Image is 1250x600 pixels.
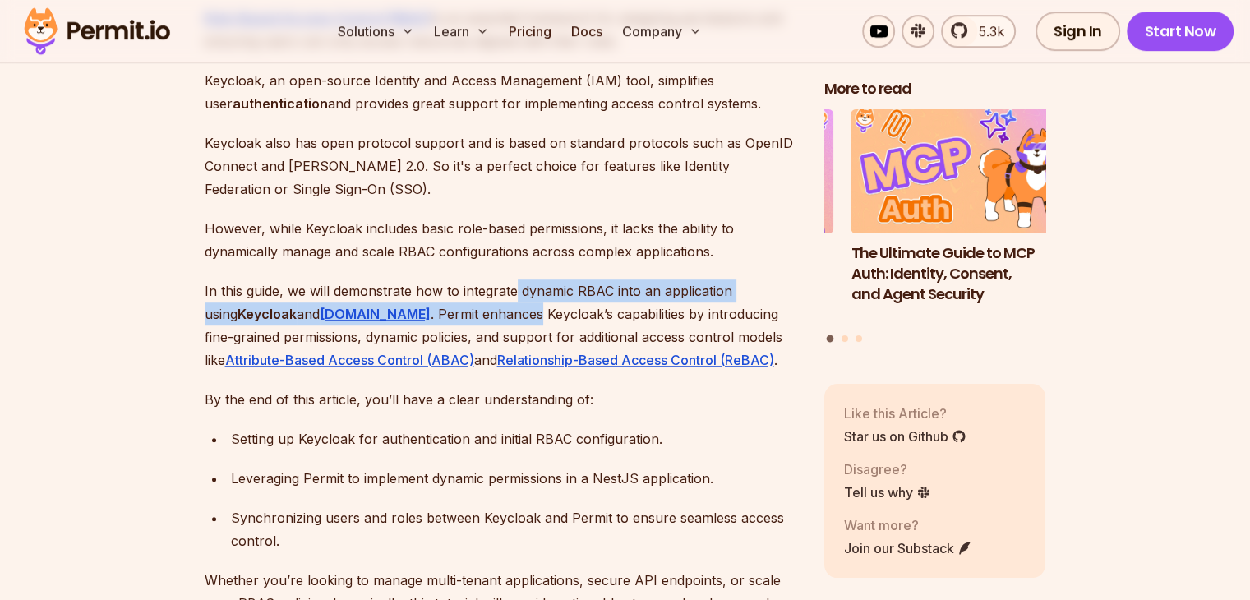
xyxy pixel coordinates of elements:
[502,15,558,48] a: Pricing
[1127,12,1234,51] a: Start Now
[611,243,833,325] h3: Human-in-the-Loop for AI Agents: Best Practices, Frameworks, Use Cases, and Demo
[969,21,1004,41] span: 5.3k
[611,109,833,325] li: 3 of 3
[225,352,474,368] a: Attribute-Based Access Control (ABAC)
[205,217,798,263] p: However, while Keycloak includes basic role-based permissions, it lacks the ability to dynamicall...
[844,404,966,423] p: Like this Article?
[320,306,431,322] a: [DOMAIN_NAME]
[497,352,774,368] a: Relationship-Based Access Control (ReBAC)
[611,109,833,234] img: Human-in-the-Loop for AI Agents: Best Practices, Frameworks, Use Cases, and Demo
[941,15,1016,48] a: 5.3k
[205,132,798,201] p: Keycloak also has open protocol support and is based on standard protocols such as OpenID Connect...
[844,538,972,558] a: Join our Substack
[851,109,1073,325] li: 1 of 3
[851,243,1073,304] h3: The Ultimate Guide to MCP Auth: Identity, Consent, and Agent Security
[205,388,798,411] p: By the end of this article, you’ll have a clear understanding of:
[427,15,496,48] button: Learn
[565,15,609,48] a: Docs
[233,95,328,112] strong: authentication
[856,335,862,342] button: Go to slide 3
[231,506,798,552] div: Synchronizing users and roles between Keycloak and Permit to ensure seamless access control.
[616,15,708,48] button: Company
[844,515,972,535] p: Want more?
[238,306,297,322] strong: Keycloak
[1036,12,1120,51] a: Sign In
[844,482,931,502] a: Tell us why
[851,109,1073,234] img: The Ultimate Guide to MCP Auth: Identity, Consent, and Agent Security
[842,335,848,342] button: Go to slide 2
[851,109,1073,325] a: The Ultimate Guide to MCP Auth: Identity, Consent, and Agent SecurityThe Ultimate Guide to MCP Au...
[231,427,798,450] div: Setting up Keycloak for authentication and initial RBAC configuration.
[824,109,1046,345] div: Posts
[231,467,798,490] div: Leveraging Permit to implement dynamic permissions in a NestJS application.
[331,15,421,48] button: Solutions
[824,79,1046,99] h2: More to read
[844,459,931,479] p: Disagree?
[205,69,798,115] p: Keycloak, an open-source Identity and Access Management (IAM) tool, simplifies user and provides ...
[827,335,834,343] button: Go to slide 1
[844,427,966,446] a: Star us on Github
[16,3,178,59] img: Permit logo
[205,279,798,372] p: In this guide, we will demonstrate how to integrate dynamic RBAC into an application using and . ...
